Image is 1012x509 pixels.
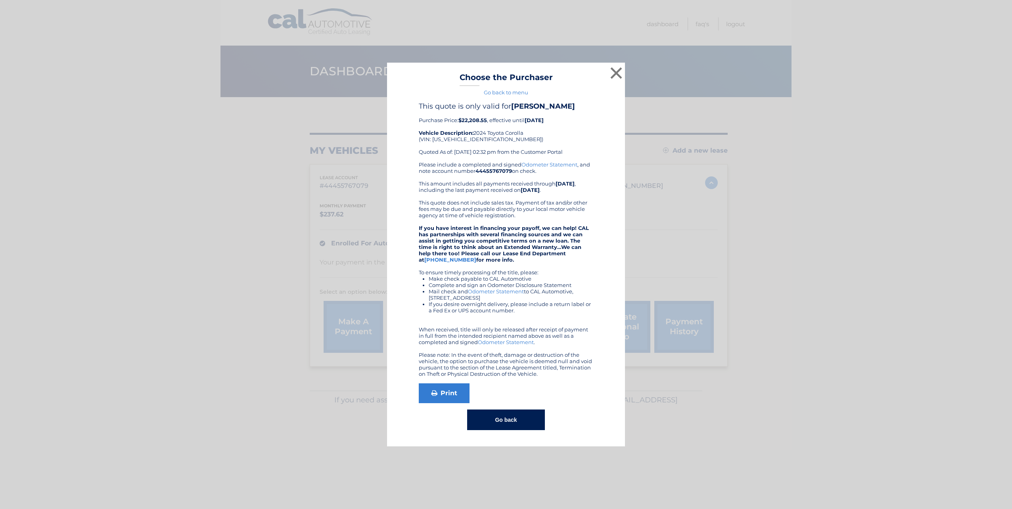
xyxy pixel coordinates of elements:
[429,301,593,314] li: If you desire overnight delivery, please include a return label or a Fed Ex or UPS account number.
[521,187,540,193] b: [DATE]
[468,288,524,295] a: Odometer Statement
[525,117,544,123] b: [DATE]
[424,256,476,263] a: [PHONE_NUMBER]
[484,89,528,96] a: Go back to menu
[460,73,553,86] h3: Choose the Purchaser
[478,339,534,345] a: Odometer Statement
[467,409,544,430] button: Go back
[521,161,577,168] a: Odometer Statement
[419,130,473,136] strong: Vehicle Description:
[429,282,593,288] li: Complete and sign an Odometer Disclosure Statement
[556,180,575,187] b: [DATE]
[419,383,470,403] a: Print
[419,161,593,377] div: Please include a completed and signed , and note account number on check. This amount includes al...
[608,65,624,81] button: ×
[511,102,575,111] b: [PERSON_NAME]
[458,117,487,123] b: $22,208.55
[419,225,589,263] strong: If you have interest in financing your payoff, we can help! CAL has partnerships with several fin...
[419,102,593,111] h4: This quote is only valid for
[419,102,593,161] div: Purchase Price: , effective until 2024 Toyota Corolla (VIN: [US_VEHICLE_IDENTIFICATION_NUMBER]) Q...
[475,168,512,174] b: 44455767079
[429,276,593,282] li: Make check payable to CAL Automotive
[429,288,593,301] li: Mail check and to CAL Automotive, [STREET_ADDRESS]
